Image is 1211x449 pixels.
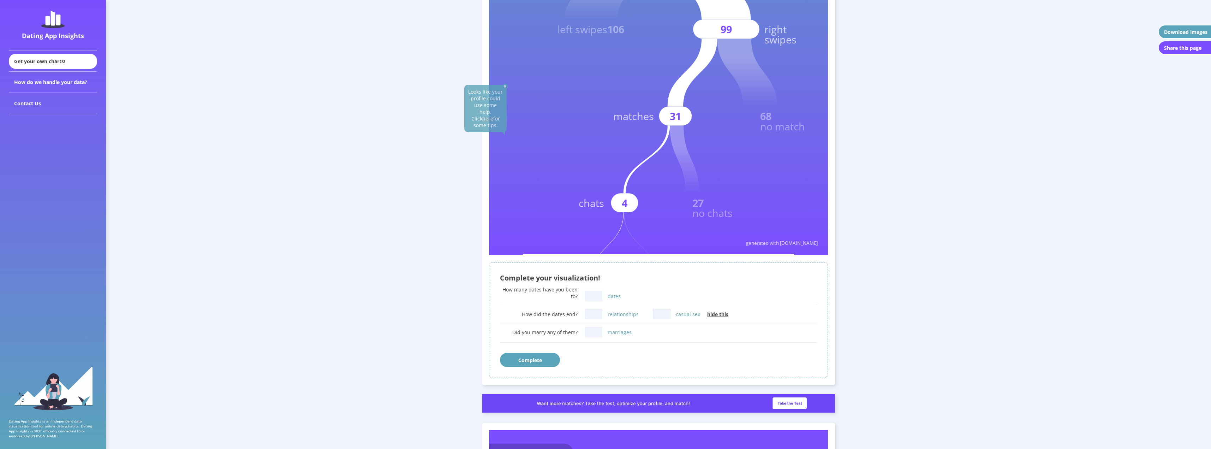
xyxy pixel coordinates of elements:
[692,206,733,220] text: no chats
[721,22,732,36] text: 99
[482,394,835,413] img: roast_slim_banner.a2e79667.png
[500,329,578,336] div: Did you marry any of them?
[607,22,624,36] tspan: 106
[9,72,97,93] div: How do we handle your data?
[9,419,97,438] p: Dating App Insights is an independent data visualization tool for online dating habits. Dating Ap...
[608,329,632,336] label: marriages
[500,273,817,283] div: Complete your visualization!
[557,22,624,36] text: left swipes
[746,240,818,246] text: generated with [DOMAIN_NAME]
[500,286,578,300] div: How many dates have you been to?
[468,88,503,129] a: Looks like your profile could use some help. Clickherefor some tips.
[502,84,508,89] img: close-solid-white.82ef6a3c.svg
[676,311,700,318] label: casual sex
[1158,25,1211,39] button: Download images
[13,366,93,410] img: sidebar_girl.91b9467e.svg
[579,196,604,210] text: chats
[41,11,65,28] img: dating-app-insights-logo.5abe6921.svg
[11,31,95,40] div: Dating App Insights
[622,196,627,210] text: 4
[608,293,621,300] label: dates
[500,353,560,367] button: Complete
[613,109,654,123] text: matches
[760,119,805,133] text: no match
[764,33,797,46] text: swipes
[670,109,681,123] text: 31
[1164,29,1207,35] div: Download images
[707,311,728,318] span: hide this
[692,196,704,210] text: 27
[482,115,493,122] u: here
[764,22,787,36] text: right
[608,311,639,318] label: relationships
[468,88,503,129] span: Looks like your profile could use some help. Click for some tips.
[760,109,771,123] text: 68
[9,54,97,69] div: Get your own charts!
[9,93,97,114] div: Contact Us
[1164,45,1201,51] div: Share this page
[500,311,578,318] div: How did the dates end?
[1158,41,1211,55] button: Share this page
